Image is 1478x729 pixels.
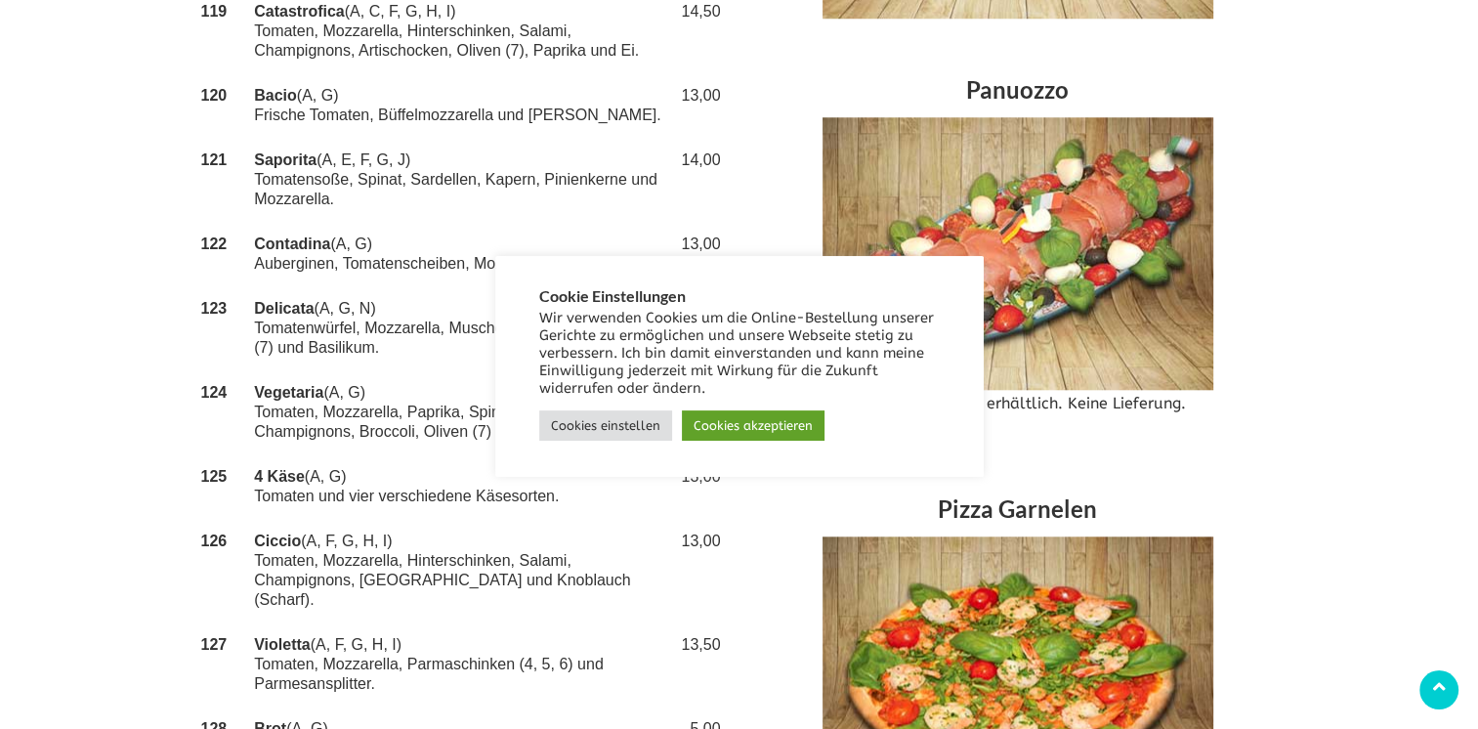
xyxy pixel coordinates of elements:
[250,138,671,222] td: (A, E, F, G, J) Tomatensoße, Spinat, Sardellen, Kapern, Pinienkerne und Mozzarella.
[254,151,317,168] strong: Saporita
[254,3,344,20] strong: Catastrofica
[201,300,228,317] strong: 123
[250,286,671,370] td: (A, G, N) Tomatenwürfel, Mozzarella, Muscheln, Knoblauch, Oliven (7) und Basilikum.
[201,236,228,252] strong: 122
[671,519,724,622] td: 13,00
[250,622,671,707] td: (A, F, G, H, I) Tomaten, Mozzarella, Parmaschinken (4, 5, 6) und Parmesansplitter.
[671,454,724,519] td: 13,00
[201,636,228,653] strong: 127
[539,310,940,398] div: Wir verwenden Cookies um die Online-Bestellung unserer Gerichte zu ermöglichen und unsere Webseit...
[250,454,671,519] td: (A, G) Tomaten und vier verschiedene Käsesorten.
[250,222,671,286] td: (A, G) Auberginen, Tomatenscheiben, Mozzarella und Oregano.
[754,67,1282,117] h3: Panuozzo
[254,236,330,252] strong: Contadina
[671,138,724,222] td: 14,00
[201,384,228,401] strong: 124
[201,533,228,549] strong: 126
[823,117,1213,390] img: Speisekarte - Pizza Panuozzo
[539,410,672,441] a: Cookies einstellen
[201,151,228,168] strong: 121
[671,73,724,138] td: 13,00
[539,287,940,305] h5: Cookie Einstellungen
[201,87,228,104] strong: 120
[201,3,228,20] strong: 119
[250,519,671,622] td: (A, F, G, H, I) Tomaten, Mozzarella, Hinterschinken, Salami, Champignons, [GEOGRAPHIC_DATA] und K...
[250,370,671,454] td: (A, G) Tomaten, Mozzarella, Paprika, Spinat, frische Champignons, Broccoli, Oliven (7) und Artisc...
[254,468,305,485] strong: 4 Käse
[250,73,671,138] td: (A, G) Frische Tomaten, Büffelmozzarella und [PERSON_NAME].
[254,300,314,317] strong: Delicata
[754,390,1282,418] p: nur in der Pizzeria erhältlich. Keine Lieferung.
[682,410,824,441] a: Cookies akzeptieren
[671,222,724,286] td: 13,00
[754,487,1282,536] h3: Pizza Garnelen
[671,622,724,707] td: 13,50
[254,87,297,104] strong: Bacio
[201,468,228,485] strong: 125
[254,384,323,401] strong: Vegetaria
[254,533,301,549] strong: Ciccio
[254,636,311,653] strong: Violetta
